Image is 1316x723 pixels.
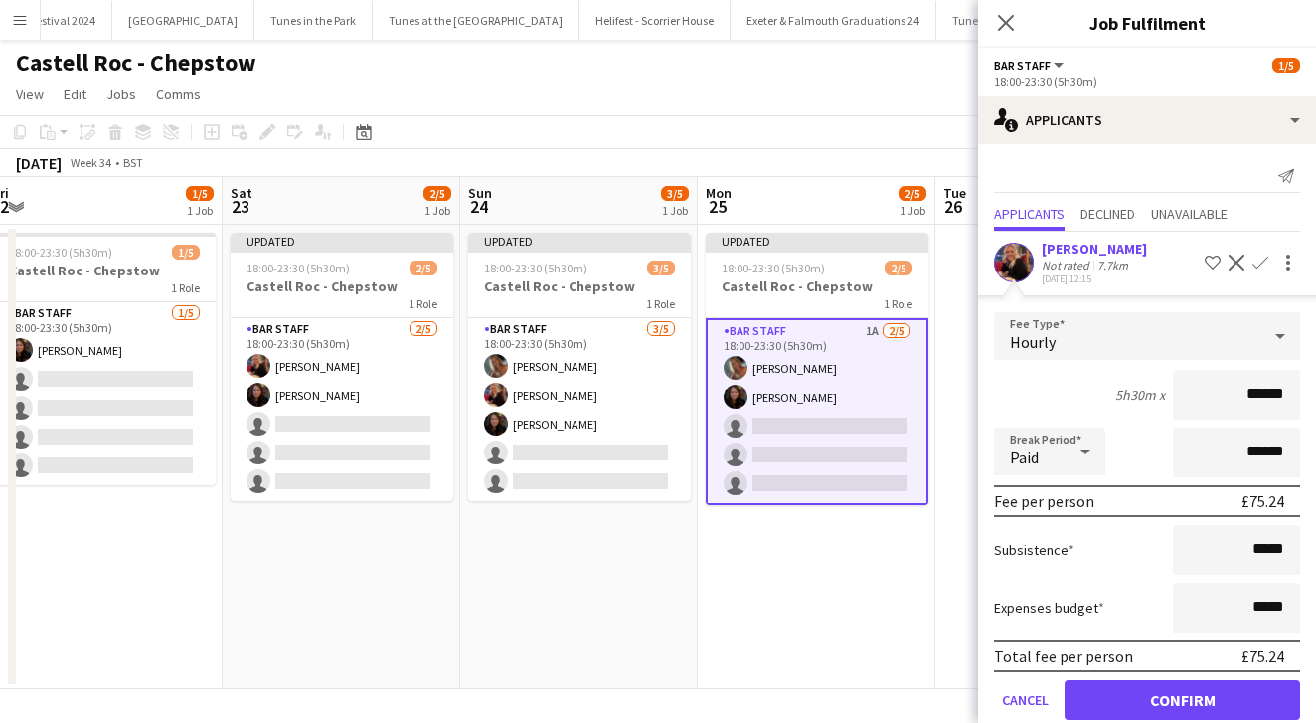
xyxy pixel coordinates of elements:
[1010,332,1056,352] span: Hourly
[468,318,691,501] app-card-role: Bar Staff3/518:00-23:30 (5h30m)[PERSON_NAME][PERSON_NAME][PERSON_NAME]
[706,277,928,295] h3: Castell Roc - Chepstow
[994,646,1133,666] div: Total fee per person
[706,184,732,202] span: Mon
[1093,258,1132,272] div: 7.7km
[662,203,688,218] div: 1 Job
[231,318,453,501] app-card-role: Bar Staff2/518:00-23:30 (5h30m)[PERSON_NAME][PERSON_NAME]
[994,74,1300,89] div: 18:00-23:30 (5h30m)
[1241,491,1284,511] div: £75.24
[373,1,579,40] button: Tunes at the [GEOGRAPHIC_DATA]
[722,261,825,275] span: 18:00-23:30 (5h30m)
[646,296,675,311] span: 1 Role
[123,155,143,170] div: BST
[703,195,732,218] span: 25
[187,203,213,218] div: 1 Job
[994,58,1051,73] span: Bar Staff
[231,277,453,295] h3: Castell Roc - Chepstow
[994,58,1067,73] button: Bar Staff
[231,233,453,501] app-job-card: Updated18:00-23:30 (5h30m)2/5Castell Roc - Chepstow1 RoleBar Staff2/518:00-23:30 (5h30m)[PERSON_N...
[156,86,201,103] span: Comms
[706,318,928,505] app-card-role: Bar Staff1A2/518:00-23:30 (5h30m)[PERSON_NAME][PERSON_NAME]
[423,186,451,201] span: 2/5
[231,184,252,202] span: Sat
[1241,646,1284,666] div: £75.24
[884,296,912,311] span: 1 Role
[186,186,214,201] span: 1/5
[9,245,112,260] span: 18:00-23:30 (5h30m)
[106,86,136,103] span: Jobs
[1065,680,1300,720] button: Confirm
[148,82,209,107] a: Comms
[994,541,1074,559] label: Subsistence
[885,261,912,275] span: 2/5
[16,153,62,173] div: [DATE]
[647,261,675,275] span: 3/5
[16,48,256,78] h1: Castell Roc - Chepstow
[16,86,44,103] span: View
[171,280,200,295] span: 1 Role
[66,155,115,170] span: Week 34
[468,233,691,501] app-job-card: Updated18:00-23:30 (5h30m)3/5Castell Roc - Chepstow1 RoleBar Staff3/518:00-23:30 (5h30m)[PERSON_N...
[1115,386,1165,404] div: 5h30m x
[484,261,587,275] span: 18:00-23:30 (5h30m)
[706,233,928,249] div: Updated
[994,207,1065,221] span: Applicants
[1272,58,1300,73] span: 1/5
[424,203,450,218] div: 1 Job
[940,195,966,218] span: 26
[1042,272,1147,285] div: [DATE] 12:15
[978,10,1316,36] h3: Job Fulfilment
[1042,240,1147,258] div: [PERSON_NAME]
[247,261,350,275] span: 18:00-23:30 (5h30m)
[468,233,691,249] div: Updated
[231,233,453,249] div: Updated
[706,233,928,505] app-job-card: Updated18:00-23:30 (5h30m)2/5Castell Roc - Chepstow1 RoleBar Staff1A2/518:00-23:30 (5h30m)[PERSON...
[899,186,926,201] span: 2/5
[579,1,731,40] button: Helifest - Scorrier House
[8,82,52,107] a: View
[56,82,94,107] a: Edit
[465,195,492,218] span: 24
[1080,207,1135,221] span: Declined
[994,491,1094,511] div: Fee per person
[410,261,437,275] span: 2/5
[661,186,689,201] span: 3/5
[228,195,252,218] span: 23
[994,680,1057,720] button: Cancel
[64,86,86,103] span: Edit
[1151,207,1228,221] span: Unavailable
[468,277,691,295] h3: Castell Roc - Chepstow
[254,1,373,40] button: Tunes in the Park
[731,1,936,40] button: Exeter & Falmouth Graduations 24
[409,296,437,311] span: 1 Role
[468,184,492,202] span: Sun
[1010,448,1039,467] span: Paid
[978,96,1316,144] div: Applicants
[900,203,925,218] div: 1 Job
[1042,258,1093,272] div: Not rated
[943,184,966,202] span: Tue
[172,245,200,260] span: 1/5
[994,599,1104,617] label: Expenses budget
[936,1,1055,40] button: Tunes In the Park
[112,1,254,40] button: [GEOGRAPHIC_DATA]
[98,82,144,107] a: Jobs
